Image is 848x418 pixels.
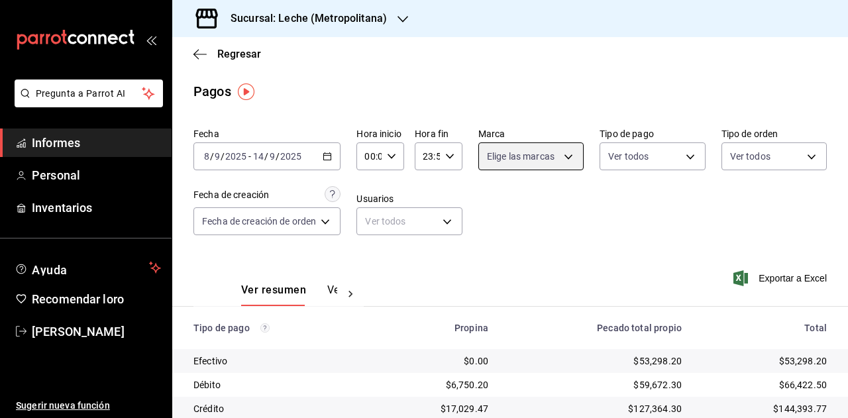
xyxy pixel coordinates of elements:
[231,12,387,25] font: Sucursal: Leche (Metropolitana)
[628,403,682,414] font: $127,364.30
[446,380,488,390] font: $6,750.20
[597,323,682,333] font: Pecado total propio
[193,189,269,200] font: Fecha de creación
[32,201,92,215] font: Inventarios
[779,356,827,366] font: $53,298.20
[203,151,210,162] input: --
[15,79,163,107] button: Pregunta a Parrot AI
[608,151,649,162] font: Ver todos
[241,284,306,296] font: Ver resumen
[225,151,247,162] input: ----
[260,323,270,333] svg: Los pagos realizados con Pay y otras terminales son montos brutos.
[193,83,231,99] font: Pagos
[633,380,682,390] font: $59,672.30
[478,129,505,139] font: Marca
[759,273,827,284] font: Exportar a Excel
[276,151,280,162] font: /
[356,129,401,139] font: Hora inicio
[804,323,827,333] font: Total
[736,270,827,286] button: Exportar a Excel
[193,356,227,366] font: Efectivo
[633,356,682,366] font: $53,298.20
[252,151,264,162] input: --
[356,193,394,204] font: Usuarios
[327,284,377,296] font: Ver pagos
[193,48,261,60] button: Regresar
[238,83,254,100] img: Marcador de información sobre herramientas
[730,151,770,162] font: Ver todos
[202,216,316,227] font: Fecha de creación de orden
[32,136,80,150] font: Informes
[9,96,163,110] a: Pregunta a Parrot AI
[210,151,214,162] font: /
[193,129,219,139] font: Fecha
[32,263,68,277] font: Ayuda
[16,400,110,411] font: Sugerir nueva función
[454,323,488,333] font: Propina
[464,356,488,366] font: $0.00
[241,283,337,306] div: pestañas de navegación
[221,151,225,162] font: /
[365,216,405,227] font: Ver todos
[248,151,251,162] font: -
[779,380,827,390] font: $66,422.50
[773,403,827,414] font: $144,393.77
[32,292,124,306] font: Recomendar loro
[269,151,276,162] input: --
[264,151,268,162] font: /
[600,129,654,139] font: Tipo de pago
[721,129,778,139] font: Tipo de orden
[217,48,261,60] font: Regresar
[36,88,126,99] font: Pregunta a Parrot AI
[32,325,125,339] font: [PERSON_NAME]
[441,403,489,414] font: $17,029.47
[146,34,156,45] button: abrir_cajón_menú
[32,168,80,182] font: Personal
[280,151,302,162] input: ----
[193,323,250,333] font: Tipo de pago
[193,380,221,390] font: Débito
[193,403,224,414] font: Crédito
[487,151,555,162] font: Elige las marcas
[415,129,449,139] font: Hora fin
[214,151,221,162] input: --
